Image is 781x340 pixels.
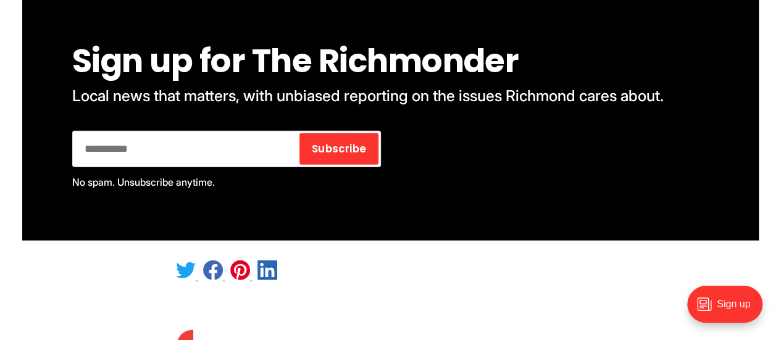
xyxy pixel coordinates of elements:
[72,176,215,188] span: No spam. Unsubscribe anytime.
[312,144,366,154] span: Subscribe
[299,133,378,165] button: Subscribe
[72,86,664,105] span: Local news that matters, with unbiased reporting on the issues Richmond cares about.
[677,280,781,340] iframe: portal-trigger
[72,38,519,83] span: Sign up for The Richmonder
